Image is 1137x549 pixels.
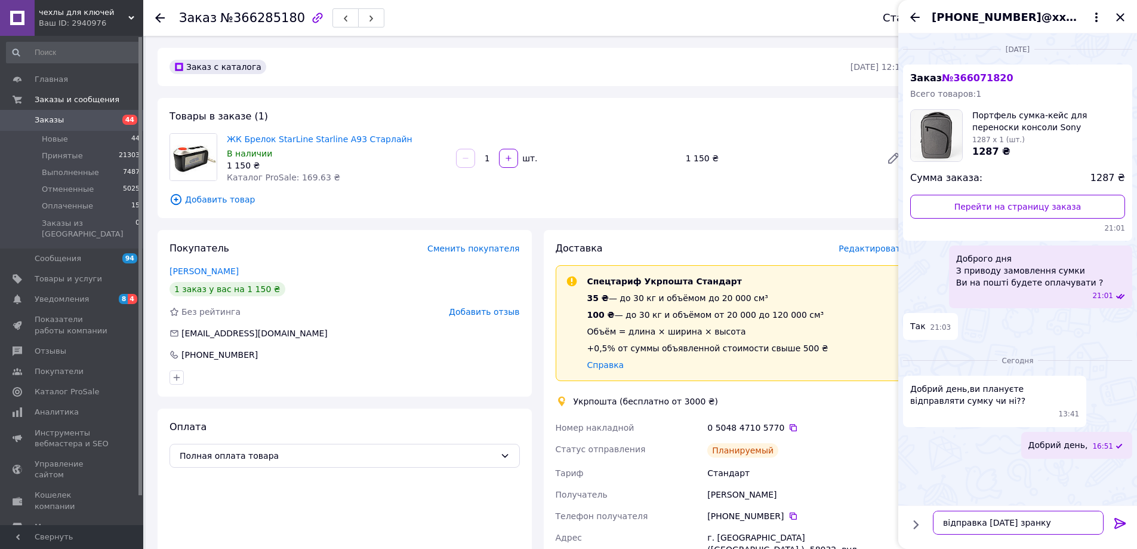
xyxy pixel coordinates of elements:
div: Стандарт [705,462,908,484]
span: В наличии [227,149,272,158]
a: ЖК Брелок StarLine Starline A93 Старлайн [227,134,412,144]
span: Спецтариф Укрпошта Стандарт [587,277,742,286]
div: 10.10.2025 [903,43,1132,55]
span: 21:01 10.10.2025 [910,223,1125,234]
div: 12.10.2025 [903,354,1132,366]
span: Покупатель [170,243,229,254]
span: Управление сайтом [35,459,110,480]
div: шт. [519,152,538,164]
span: 35 ₴ [587,293,609,303]
span: Добрий день, [1028,439,1088,452]
span: Всего товаров: 1 [910,89,981,99]
span: Каталог ProSale [35,387,99,397]
span: 5025 [123,184,140,195]
span: Тариф [556,468,584,478]
span: [PHONE_NUMBER]@xxxxxx$.com [932,10,1080,25]
span: Заказы [35,115,64,125]
span: Заказ [910,72,1013,84]
span: № 366071820 [942,72,1013,84]
span: 1287 ₴ [1090,171,1125,185]
span: Доставка [556,243,603,254]
button: [PHONE_NUMBER]@xxxxxx$.com [932,10,1104,25]
span: 0 [135,218,140,240]
span: 21:01 10.10.2025 [1092,291,1113,301]
div: Ваш ID: 2940976 [39,18,143,29]
span: Товары и услуги [35,274,102,284]
span: чехлы для ключей [39,7,128,18]
span: 21:03 10.10.2025 [930,323,951,333]
span: Статус отправления [556,444,646,454]
input: Поиск [6,42,141,63]
span: 13:41 12.10.2025 [1059,409,1080,419]
span: Кошелек компании [35,490,110,511]
span: Сообщения [35,253,81,264]
span: 94 [122,253,137,263]
span: Принятые [42,151,83,161]
span: Отзывы [35,346,66,357]
span: Редактировать [839,244,905,253]
span: Покупатели [35,366,84,377]
div: — до 30 кг и объёмом до 20 000 см³ [587,292,828,304]
textarea: відправка [DATE] зранку [933,511,1104,535]
div: Укрпошта (бесплатно от 3000 ₴) [571,395,722,407]
span: 1287 x 1 (шт.) [972,136,1025,144]
span: Каталог ProSale: 169.63 ₴ [227,173,340,182]
span: Инструменты вебмастера и SEO [35,428,110,449]
div: [PHONE_NUMBER] [180,349,259,361]
span: Товары в заказе (1) [170,111,268,122]
div: [PHONE_NUMBER] [707,510,905,522]
button: Назад [908,10,922,24]
span: 44 [131,134,140,145]
div: 1 150 ₴ [227,160,446,171]
span: Новые [42,134,68,145]
span: Показатели работы компании [35,314,110,336]
button: Закрыть [1113,10,1127,24]
span: Сменить покупателя [427,244,519,253]
span: Добрий день,ви плануєте відправляти сумку чи ні?? [910,383,1079,407]
span: Отмененные [42,184,94,195]
span: [DATE] [1001,45,1035,55]
a: [PERSON_NAME] [170,266,239,276]
span: Телефон получателя [556,511,648,521]
span: Добавить отзыв [449,307,519,317]
span: 21303 [119,151,140,161]
span: Главная [35,74,68,85]
span: Маркет [35,522,65,532]
span: Заказы из [GEOGRAPHIC_DATA] [42,218,135,240]
span: 7487 [123,167,140,178]
div: Статус заказа [883,12,963,24]
span: Оплаченные [42,201,93,211]
span: [EMAIL_ADDRESS][DOMAIN_NAME] [181,329,328,338]
span: Без рейтинга [181,307,241,317]
span: Сумма заказа: [910,171,982,185]
span: Выполненные [42,167,99,178]
div: Планируемый [707,443,778,458]
span: Заказы и сообщения [35,94,119,105]
span: 15 [131,201,140,211]
div: Объём = длина × ширина × высота [587,326,828,338]
a: Перейти на страницу заказа [910,195,1125,219]
div: +0,5% от суммы объявленной стоимости свыше 500 ₴ [587,342,828,354]
a: Редактировать [882,146,905,170]
span: Аналитика [35,407,79,418]
span: 4 [128,294,137,304]
span: Так [910,320,926,333]
img: ЖК Брелок StarLine Starline A93 Старлайн [170,134,217,180]
span: Адрес [556,533,582,542]
span: Получатель [556,490,608,499]
span: Полная оплата товара [180,449,495,462]
span: Оплата [170,421,207,433]
div: — до 30 кг и объёмом от 20 000 до 120 000 см³ [587,309,828,321]
span: 8 [119,294,128,304]
button: Показать кнопки [908,517,923,532]
div: 0 5048 4710 5770 [707,422,905,434]
span: Сегодня [997,356,1039,366]
div: Вернуться назад [155,12,165,24]
span: 1287 ₴ [972,146,1010,157]
span: 100 ₴ [587,310,615,320]
div: 1 заказ у вас на 1 150 ₴ [170,282,285,296]
span: №366285180 [220,11,305,25]
time: [DATE] 12:16 [851,62,905,72]
span: Добавить товар [170,193,905,206]
span: Доброго дня З приводу замовлення сумки Ви на пошті будете оплачувати ? [956,253,1104,289]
